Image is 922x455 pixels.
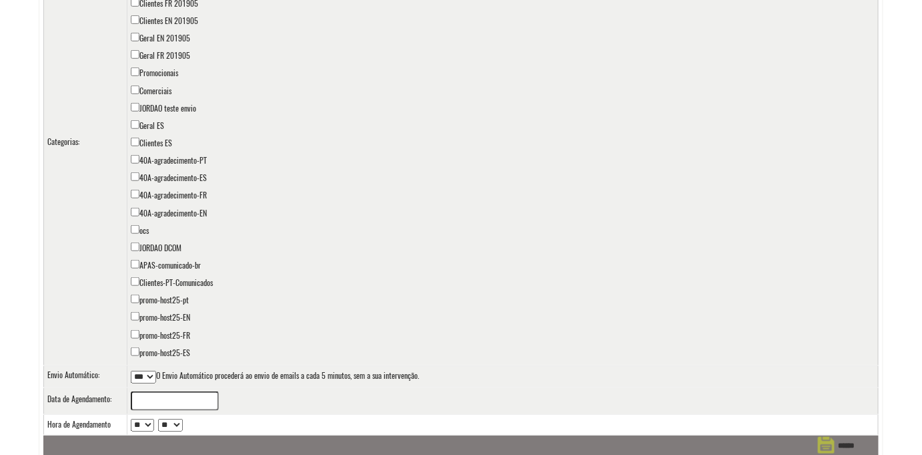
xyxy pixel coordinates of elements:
label: Geral FR 201905 [131,47,190,61]
input: JORDAO teste envio [131,103,139,112]
label: promo-host25-ES [131,345,190,359]
input: Clientes EN 201905 [131,15,139,24]
input: Clientes-PT-Comunicados [131,277,139,286]
input: promo-host25-ES [131,347,139,356]
label: APAS-comunicado-br [131,257,201,271]
label: Clientes-PT-Comunicados [131,275,213,289]
label: Categorias [47,136,78,148]
label: promo-host25-EN [131,309,190,323]
label: Geral ES [131,118,164,132]
label: Clientes EN 201905 [131,13,198,27]
label: ocs [131,222,149,237]
input: Geral EN 201905 [131,33,139,41]
input: APAS-comunicado-br [131,260,139,269]
label: Comerciais [131,83,171,97]
input: ocs [131,225,139,234]
input: promo-host25-EN [131,312,139,321]
td: O Envio Automático procederá ao envio de emails a cada 5 minutos, sem a sua intervenção. [127,365,879,388]
input: 40A-agradecimento-EN [131,208,139,216]
input: Comerciais [131,86,139,94]
label: 40A-agradecimento-FR [131,187,207,201]
input: Geral ES [131,120,139,129]
input: 40A-agradecimento-FR [131,190,139,198]
label: JORDAO teste envio [131,100,196,114]
input: promo-host25-pt [131,295,139,303]
label: promo-host25-pt [131,292,189,306]
input: promo-host25-FR [131,330,139,339]
td: : [44,365,127,388]
input: Clientes ES [131,138,139,146]
label: Promocionais [131,65,178,79]
label: Data de Agendamento [47,394,110,405]
label: 40A-agradecimento-ES [131,170,207,184]
label: Envio Automático [47,369,98,381]
td: Hora de Agendamento [44,415,127,435]
label: Geral EN 201905 [131,30,190,44]
label: 40A-agradecimento-EN [131,205,207,219]
input: Geral FR 201905 [131,50,139,59]
label: Clientes ES [131,135,172,149]
label: promo-host25-FR [131,327,190,341]
input: 40A-agradecimento-ES [131,172,139,181]
td: : [44,388,127,414]
label: 40A-agradecimento-PT [131,152,207,166]
label: JORDAO DCOM [131,240,181,254]
input: Promocionais [131,67,139,76]
input: 40A-agradecimento-PT [131,155,139,164]
input: JORDAO DCOM [131,243,139,251]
